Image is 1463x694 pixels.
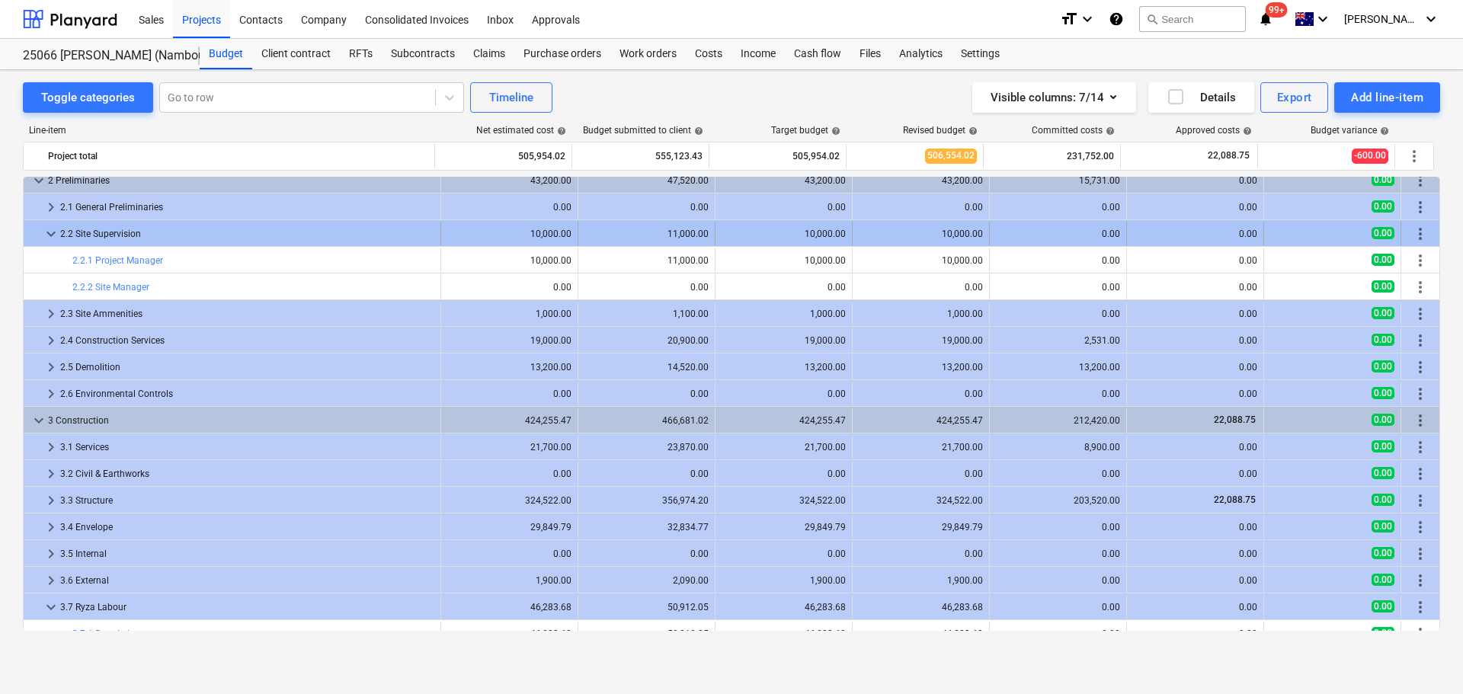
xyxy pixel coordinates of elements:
button: Timeline [470,82,552,113]
div: 10,000.00 [859,229,983,239]
div: 15,731.00 [996,175,1120,186]
span: help [1240,126,1252,136]
div: 2.6 Environmental Controls [60,382,434,406]
span: More actions [1411,331,1429,350]
div: 0.00 [447,469,571,479]
span: More actions [1411,278,1429,296]
span: 0.00 [1372,387,1394,399]
span: keyboard_arrow_down [42,598,60,616]
div: Toggle categories [41,88,135,107]
span: 99+ [1266,2,1288,18]
div: 1,900.00 [447,575,571,586]
div: Details [1167,88,1236,107]
div: 0.00 [447,389,571,399]
span: -600.00 [1352,149,1388,163]
span: More actions [1411,305,1429,323]
span: keyboard_arrow_right [42,465,60,483]
div: 3.6 External [60,568,434,593]
div: 0.00 [996,628,1120,639]
div: 0.00 [996,282,1120,293]
div: 324,522.00 [859,495,983,506]
a: Subcontracts [382,39,464,69]
a: RFTs [340,39,382,69]
span: More actions [1411,385,1429,403]
div: 2.4 Construction Services [60,328,434,353]
a: Analytics [890,39,952,69]
div: Add line-item [1351,88,1423,107]
div: 2.1 General Preliminaries [60,195,434,219]
div: 0.00 [1133,628,1257,639]
div: 0.00 [996,389,1120,399]
div: 14,520.00 [584,362,709,373]
span: 0.00 [1372,627,1394,639]
div: 212,420.00 [996,415,1120,426]
i: keyboard_arrow_down [1314,10,1332,28]
div: 10,000.00 [859,255,983,266]
div: 356,974.20 [584,495,709,506]
div: 46,283.68 [859,628,983,639]
div: 0.00 [859,548,983,559]
span: More actions [1411,198,1429,216]
span: keyboard_arrow_right [42,198,60,216]
span: More actions [1411,251,1429,270]
a: Files [850,39,890,69]
div: Revised budget [903,125,978,136]
div: Timeline [489,88,533,107]
div: 0.00 [584,469,709,479]
div: 10,000.00 [722,255,846,266]
span: More actions [1405,147,1423,165]
div: 0.00 [1133,362,1257,373]
div: 29,849.79 [447,522,571,532]
div: 0.00 [996,255,1120,266]
span: help [554,126,566,136]
div: Visible columns : 7/14 [991,88,1118,107]
div: 0.00 [996,548,1120,559]
div: 0.00 [1133,202,1257,213]
div: 2.5 Demolition [60,355,434,379]
i: keyboard_arrow_down [1078,10,1096,28]
div: Budget submitted to client [583,125,703,136]
div: 0.00 [722,548,846,559]
div: 0.00 [859,202,983,213]
span: More actions [1411,171,1429,190]
span: 0.00 [1372,547,1394,559]
div: 19,000.00 [722,335,846,346]
div: 43,200.00 [859,175,983,186]
div: 424,255.47 [859,415,983,426]
div: 21,700.00 [859,442,983,453]
span: 0.00 [1372,520,1394,532]
span: keyboard_arrow_right [42,331,60,350]
span: 0.00 [1372,280,1394,293]
a: Settings [952,39,1009,69]
span: More actions [1411,518,1429,536]
div: Purchase orders [514,39,610,69]
span: 0.00 [1372,200,1394,213]
iframe: Chat Widget [1387,621,1463,694]
span: help [1103,126,1115,136]
a: 2.2.2 Site Manager [72,282,149,293]
div: 0.00 [996,602,1120,612]
div: 0.00 [584,282,709,293]
div: 555,123.43 [578,144,703,168]
div: 47,520.00 [584,175,709,186]
button: Details [1148,82,1254,113]
div: Net estimated cost [476,125,566,136]
a: 2.2.1 Project Manager [72,255,163,266]
div: 0.00 [1133,602,1257,612]
span: 22,088.75 [1206,149,1251,162]
span: keyboard_arrow_right [42,385,60,403]
div: 1,000.00 [447,309,571,319]
span: keyboard_arrow_right [42,305,60,323]
i: Knowledge base [1109,10,1124,28]
div: 1,100.00 [584,309,709,319]
div: 0.00 [996,575,1120,586]
div: 1,900.00 [859,575,983,586]
span: 0.00 [1372,467,1394,479]
div: 3.4 Envelope [60,515,434,539]
div: 46,283.68 [859,602,983,612]
div: 13,200.00 [722,362,846,373]
div: 0.00 [1133,335,1257,346]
